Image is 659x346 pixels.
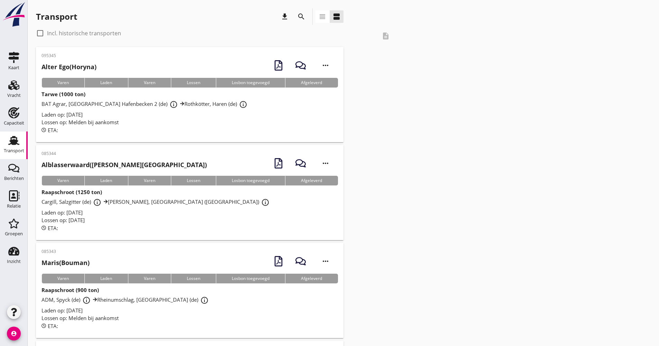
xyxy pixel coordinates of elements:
[42,62,97,72] h2: (Horyna)
[171,274,216,283] div: Lossen
[7,327,21,340] i: account_circle
[285,274,338,283] div: Afgeleverd
[48,127,58,134] span: ETA:
[42,307,83,314] span: Laden op: [DATE]
[5,231,23,236] div: Groepen
[42,119,119,126] span: Lossen op: Melden bij aankomst
[42,160,207,170] h2: ([PERSON_NAME][GEOGRAPHIC_DATA])
[42,53,97,59] p: 095345
[42,111,83,118] span: Laden op: [DATE]
[36,243,344,338] a: 085343Maris(Bouman)VarenLadenVarenLossenLosbon toegevoegdAfgeleverdRaapschroot (900 ton)ADM, Spyc...
[42,100,249,107] span: BAT Agrar, [GEOGRAPHIC_DATA] Hafenbecken 2 (de) Rothkötter, Haren (de)
[316,56,335,75] i: more_horiz
[42,161,90,169] strong: Alblasserwaard
[4,148,24,153] div: Transport
[261,198,269,207] i: info_outline
[82,296,91,304] i: info_outline
[171,176,216,185] div: Lossen
[93,198,101,207] i: info_outline
[42,274,84,283] div: Varen
[4,121,24,125] div: Capaciteit
[216,176,285,185] div: Losbon toegevoegd
[7,93,21,98] div: Vracht
[297,12,305,21] i: search
[128,78,171,88] div: Varen
[42,189,102,195] strong: Raapschroot (1250 ton)
[1,2,26,27] img: logo-small.a267ee39.svg
[48,322,58,329] span: ETA:
[42,258,90,267] h2: (Bouman)
[42,63,70,71] strong: Alter Ego
[42,151,207,157] p: 085344
[316,154,335,173] i: more_horiz
[42,258,59,267] strong: Maris
[42,217,85,224] span: Lossen op: [DATE]
[42,198,272,205] span: Cargill, Salzgitter (de) [PERSON_NAME], [GEOGRAPHIC_DATA] ([GEOGRAPHIC_DATA])
[48,225,58,231] span: ETA:
[42,296,211,303] span: ADM, Spyck (de) Rheinumschlag, [GEOGRAPHIC_DATA] (de)
[128,176,171,185] div: Varen
[8,65,19,70] div: Kaart
[170,100,178,109] i: info_outline
[171,78,216,88] div: Lossen
[4,176,24,181] div: Berichten
[36,47,344,142] a: 095345Alter Ego(Horyna)VarenLadenVarenLossenLosbon toegevoegdAfgeleverdTarwe (1000 ton)BAT Agrar,...
[42,91,85,98] strong: Tarwe (1000 ton)
[36,145,344,240] a: 085344Alblasserwaard([PERSON_NAME][GEOGRAPHIC_DATA])VarenLadenVarenLossenLosbon toegevoegdAfgelev...
[128,274,171,283] div: Varen
[200,296,209,304] i: info_outline
[285,176,338,185] div: Afgeleverd
[42,176,84,185] div: Varen
[332,12,341,21] i: view_agenda
[42,78,84,88] div: Varen
[42,209,83,216] span: Laden op: [DATE]
[285,78,338,88] div: Afgeleverd
[42,315,119,321] span: Lossen op: Melden bij aankomst
[84,176,128,185] div: Laden
[42,248,90,255] p: 085343
[36,11,77,22] div: Transport
[84,78,128,88] div: Laden
[7,259,21,264] div: Inzicht
[47,30,121,37] label: Incl. historische transporten
[42,286,99,293] strong: Raapschroot (900 ton)
[281,12,289,21] i: download
[7,204,21,208] div: Relatie
[216,274,285,283] div: Losbon toegevoegd
[316,252,335,271] i: more_horiz
[239,100,247,109] i: info_outline
[318,12,327,21] i: view_headline
[84,274,128,283] div: Laden
[216,78,285,88] div: Losbon toegevoegd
